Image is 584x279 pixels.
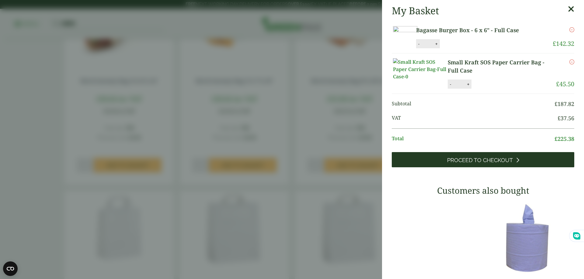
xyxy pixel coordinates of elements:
span: VAT [392,114,558,122]
button: + [433,41,440,46]
button: - [448,82,453,87]
a: Remove this item [569,58,574,66]
bdi: 37.56 [558,114,574,122]
h3: Customers also bought [392,185,574,196]
span: Proceed to Checkout [447,157,513,164]
span: £ [553,39,556,48]
bdi: 142.32 [553,39,574,48]
h2: My Basket [392,5,439,16]
bdi: 45.50 [556,80,574,88]
span: £ [558,114,561,122]
span: Subtotal [392,100,554,108]
span: £ [554,135,558,142]
button: + [465,82,471,87]
button: Open CMP widget [3,261,18,276]
bdi: 187.82 [554,100,574,107]
img: Small Kraft SOS Paper Carrier Bag-Full Case-0 [393,58,448,80]
a: Proceed to Checkout [392,152,574,167]
img: 3630017-2-Ply-Blue-Centre-Feed-104m [486,200,574,276]
span: Total [392,135,554,143]
a: Small Kraft SOS Paper Carrier Bag - Full Case [448,58,556,75]
bdi: 225.38 [554,135,574,142]
button: - [416,41,421,46]
span: £ [554,100,558,107]
span: £ [556,80,559,88]
a: Bagasse Burger Box - 6 x 6" - Full Case [416,26,536,34]
a: Remove this item [569,26,574,33]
